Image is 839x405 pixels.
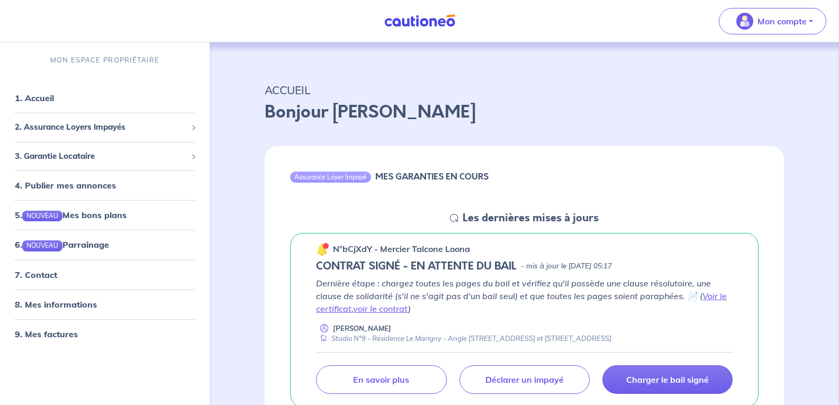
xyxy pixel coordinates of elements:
[626,374,709,385] p: Charger le bail signé
[736,13,753,30] img: illu_account_valid_menu.svg
[353,374,409,385] p: En savoir plus
[4,234,205,255] div: 6.NOUVEAUParrainage
[265,80,784,100] p: ACCUEIL
[316,365,446,394] a: En savoir plus
[316,291,727,314] a: Voir le certificat
[15,93,54,103] a: 1. Accueil
[15,121,187,133] span: 2. Assurance Loyers Impayés
[316,260,733,273] div: state: CONTRACT-SIGNED, Context: MORE-THAN-6-MONTHS,MAYBE-CERTIFICATE,ALONE,LESSOR-DOCUMENTS
[459,365,590,394] a: Déclarer un impayé
[15,269,57,280] a: 7. Contact
[4,294,205,315] div: 8. Mes informations
[316,334,611,344] div: Studio N°9 - Résidence Le Marigny - Angle [STREET_ADDRESS] et [STREET_ADDRESS]
[333,242,470,255] p: n°bCjXdY - Mercier Talcone Loona
[4,204,205,226] div: 5.NOUVEAUMes bons plans
[333,323,391,334] p: [PERSON_NAME]
[316,277,733,315] p: Dernière étape : chargez toutes les pages du bail et vérifiez qu'il possède une clause résolutoir...
[316,260,517,273] h5: CONTRAT SIGNÉ - EN ATTENTE DU BAIL
[757,15,807,28] p: Mon compte
[4,323,205,345] div: 9. Mes factures
[485,374,564,385] p: Déclarer un impayé
[719,8,826,34] button: illu_account_valid_menu.svgMon compte
[50,55,159,65] p: MON ESPACE PROPRIÉTAIRE
[15,239,109,250] a: 6.NOUVEAUParrainage
[380,14,459,28] img: Cautioneo
[290,172,371,182] div: Assurance Loyer Impayé
[265,100,784,125] p: Bonjour [PERSON_NAME]
[4,87,205,109] div: 1. Accueil
[15,299,97,310] a: 8. Mes informations
[375,172,489,182] h6: MES GARANTIES EN COURS
[15,180,116,191] a: 4. Publier mes annonces
[4,264,205,285] div: 7. Contact
[15,150,187,163] span: 3. Garantie Locataire
[602,365,733,394] a: Charger le bail signé
[4,117,205,138] div: 2. Assurance Loyers Impayés
[4,146,205,167] div: 3. Garantie Locataire
[353,303,408,314] a: voir le contrat
[463,212,599,224] h5: Les dernières mises à jours
[15,329,78,339] a: 9. Mes factures
[4,175,205,196] div: 4. Publier mes annonces
[521,261,612,272] p: - mis à jour le [DATE] 05:17
[316,243,329,256] img: 🔔
[15,210,127,220] a: 5.NOUVEAUMes bons plans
